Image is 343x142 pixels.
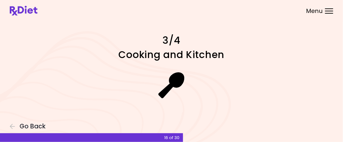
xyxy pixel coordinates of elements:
button: Go Back [10,123,49,130]
h1: Cooking and Kitchen [75,48,268,61]
span: Menu [306,8,323,14]
img: RxDiet [10,6,37,16]
span: Go Back [20,123,46,130]
h1: 3/4 [75,34,268,47]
